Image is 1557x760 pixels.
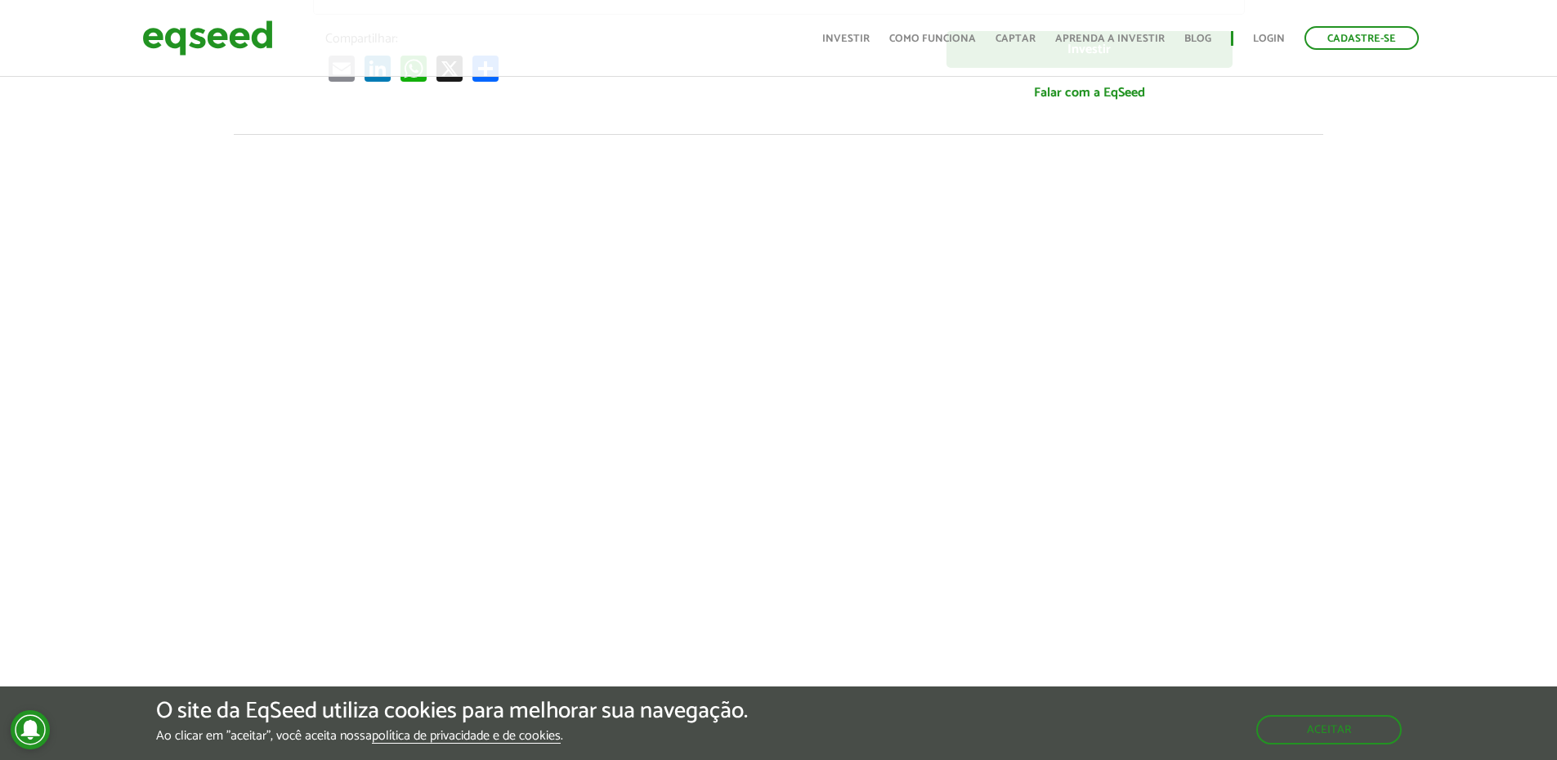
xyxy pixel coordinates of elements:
a: Blog [1184,34,1211,44]
a: Investir [822,34,870,44]
button: Aceitar [1256,715,1402,744]
img: EqSeed [142,16,273,60]
a: Falar com a EqSeed [946,76,1233,110]
a: Cadastre-se [1304,26,1419,50]
a: Como funciona [889,34,976,44]
p: Ao clicar em "aceitar", você aceita nossa . [156,728,748,744]
a: Login [1253,34,1285,44]
a: Captar [995,34,1036,44]
iframe: Lubs | Oferta disponível [313,168,1245,691]
a: política de privacidade e de cookies [372,730,561,744]
a: Aprenda a investir [1055,34,1165,44]
h5: O site da EqSeed utiliza cookies para melhorar sua navegação. [156,699,748,724]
